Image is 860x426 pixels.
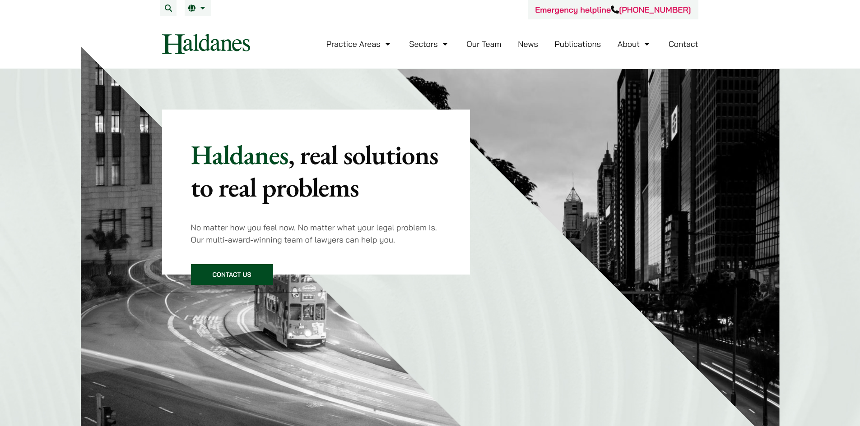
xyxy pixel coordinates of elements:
[191,264,273,285] a: Contact Us
[618,39,652,49] a: About
[466,39,501,49] a: Our Team
[535,5,691,15] a: Emergency helpline[PHONE_NUMBER]
[326,39,393,49] a: Practice Areas
[518,39,538,49] a: News
[555,39,601,49] a: Publications
[669,39,698,49] a: Contact
[162,34,250,54] img: Logo of Haldanes
[188,5,208,12] a: EN
[191,138,442,203] p: Haldanes
[409,39,450,49] a: Sectors
[191,137,438,205] mark: , real solutions to real problems
[191,221,442,246] p: No matter how you feel now. No matter what your legal problem is. Our multi-award-winning team of...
